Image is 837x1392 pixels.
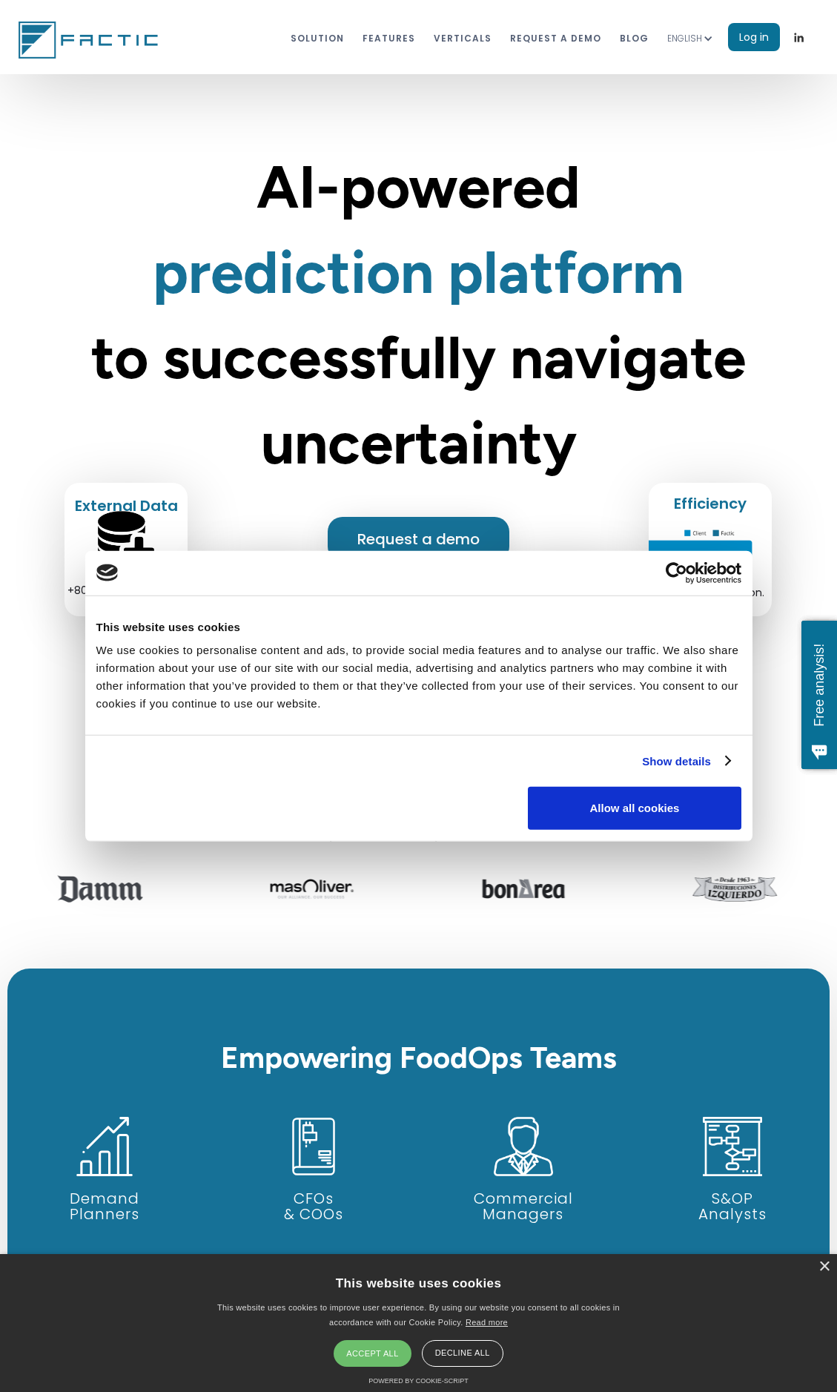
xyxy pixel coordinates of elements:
h2: External Data [71,495,182,517]
div: ENGLISH [667,31,702,46]
a: Usercentrics Cookiebot - opens in a new window [612,561,741,584]
span: AI-powered to successfully navigate uncertainty [91,151,746,478]
a: REQUEST A DEMO [510,24,601,51]
div: Commercial Managers [426,1191,621,1222]
span: This website uses cookies to improve user experience. By using our website you consent to all coo... [217,1303,620,1327]
div: CFOs & COOs [216,1191,411,1222]
div: S&OP Analysts [635,1191,830,1222]
a: Read more [466,1318,508,1327]
a: Show details [642,752,730,770]
a: blog [620,24,649,51]
div: ENGLISH [667,14,728,61]
div: Decline all [422,1340,503,1367]
div: Demand Planners [7,1191,202,1222]
a: Powered by cookie-script [368,1377,468,1385]
strong: prediction platform ‍ [153,237,684,308]
div: +80 external data sets [67,583,185,598]
a: VERTICALS [434,24,492,51]
img: logo [96,564,119,581]
button: Allow all cookies [528,787,741,830]
a: features [363,24,415,51]
a: Request a demo [328,517,509,561]
h2: Efficiency [670,492,750,515]
div: This website uses cookies [96,618,741,636]
h1: Empowering FoodOps Teams [7,1043,830,1072]
a: Log in [728,23,780,51]
div: × [818,1261,830,1273]
a: Solution [291,24,344,51]
div: This website uses cookies [336,1265,502,1301]
div: We use cookies to personalise content and ads, to provide social media features and to analyse ou... [96,641,741,713]
div: Accept all [334,1340,411,1367]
